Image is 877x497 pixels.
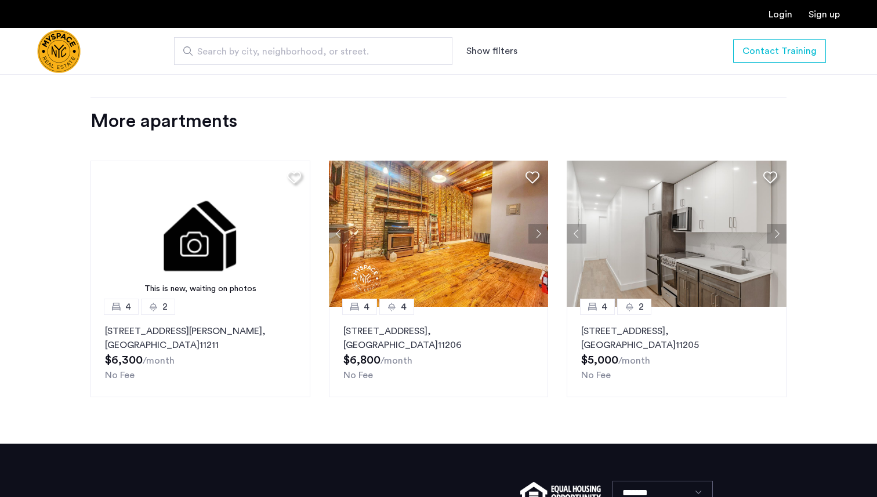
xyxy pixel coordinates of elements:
img: 2.gif [90,161,310,307]
span: 2 [639,300,644,314]
a: 42[STREET_ADDRESS][PERSON_NAME], [GEOGRAPHIC_DATA]11211No Fee [90,307,310,397]
span: No Fee [105,371,135,380]
span: 4 [601,300,607,314]
a: Login [769,10,792,19]
span: Contact Training [742,44,817,58]
p: [STREET_ADDRESS] 11205 [581,324,772,352]
span: Search by city, neighborhood, or street. [197,45,420,59]
span: $6,800 [343,354,380,366]
span: 4 [364,300,369,314]
a: Cazamio Logo [37,30,81,73]
p: [STREET_ADDRESS] 11206 [343,324,534,352]
span: 2 [162,300,168,314]
p: [STREET_ADDRESS][PERSON_NAME] 11211 [105,324,296,352]
button: Next apartment [528,224,548,244]
span: 4 [125,300,131,314]
sub: /month [618,356,650,365]
input: Apartment Search [174,37,452,65]
span: 4 [401,300,407,314]
button: Next apartment [767,224,787,244]
a: 44[STREET_ADDRESS], [GEOGRAPHIC_DATA]11206No Fee [329,307,549,397]
img: 1990_638169018944126910.jpeg [567,161,787,307]
span: No Fee [581,371,611,380]
a: Registration [809,10,840,19]
button: Previous apartment [329,224,349,244]
button: Show or hide filters [466,44,517,58]
img: 1997_638660665121086177.jpeg [329,161,549,307]
sub: /month [380,356,412,365]
sub: /month [143,356,175,365]
span: $6,300 [105,354,143,366]
span: No Fee [343,371,373,380]
button: button [733,39,826,63]
button: Previous apartment [567,224,586,244]
div: This is new, waiting on photos [96,283,305,295]
a: 42[STREET_ADDRESS], [GEOGRAPHIC_DATA]11205No Fee [567,307,787,397]
div: More apartments [90,110,787,133]
a: This is new, waiting on photos [90,161,310,307]
span: $5,000 [581,354,618,366]
img: logo [37,30,81,73]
